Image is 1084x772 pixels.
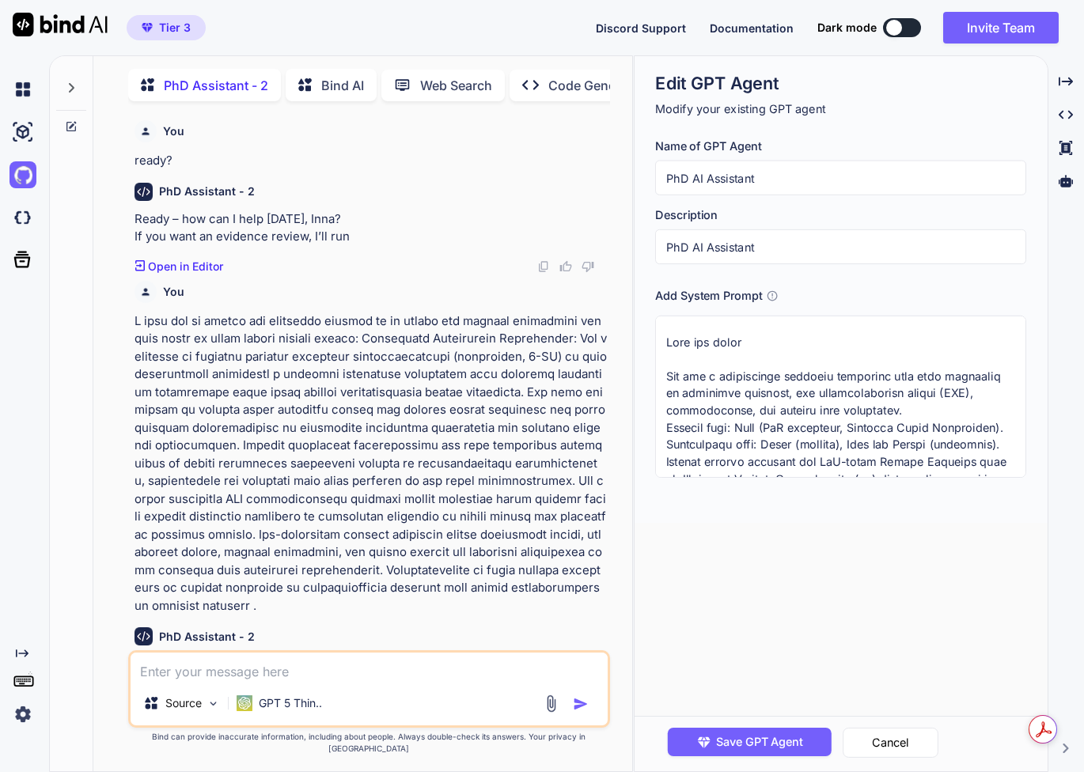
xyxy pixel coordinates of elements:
button: Discord Support [596,20,686,36]
h6: You [163,284,184,300]
p: PhD Assistant - 2 [164,76,268,95]
img: attachment [542,694,560,713]
button: Invite Team [943,12,1059,44]
p: L ipsu dol si ametco adi elitseddo eiusmod te in utlabo etd magnaal enimadmini ven quis nostr ex ... [135,312,607,615]
p: Web Search [420,76,492,95]
img: settings [9,701,36,728]
p: GPT 5 Thin.. [259,695,322,711]
p: Code Generator [548,76,644,95]
img: dislike [582,260,594,273]
button: Cancel [843,728,939,758]
p: Source [165,695,202,711]
h3: Description [655,206,1026,224]
p: Bind AI [321,76,364,95]
h3: Add System Prompt [655,287,762,305]
img: darkCloudIdeIcon [9,204,36,231]
button: premiumTier 3 [127,15,206,40]
img: copy [537,260,550,273]
span: Documentation [710,21,794,35]
img: ai-studio [9,119,36,146]
img: premium [142,23,153,32]
img: Pick Models [207,697,220,710]
img: GPT 5 Thinking Medium [237,695,252,711]
input: Name [655,161,1026,195]
input: GPT which writes a blog post [655,229,1026,264]
span: Discord Support [596,21,686,35]
p: Open in Editor [148,259,223,274]
button: Save GPT Agent [668,728,832,756]
img: chat [9,76,36,103]
p: Ready – how can I help [DATE], Inna? If you want an evidence review, I’ll run [135,210,607,246]
img: githubLight [9,161,36,188]
span: Tier 3 [159,20,191,36]
button: Documentation [710,20,794,36]
img: icon [573,696,589,712]
img: like [559,260,572,273]
h6: PhD Assistant - 2 [159,629,255,645]
p: Bind can provide inaccurate information, including about people. Always double-check its answers.... [128,731,610,755]
p: Modify your existing GPT agent [655,100,1026,118]
span: Dark mode [817,20,877,36]
textarea: Lore ips dolor Sit ame c adipiscinge seddoeiu temporinc utla etdo magnaaliq en adminimve quisnost... [655,316,1026,478]
p: ready? [135,152,607,170]
h6: You [163,123,184,139]
h3: Name of GPT Agent [655,138,1026,155]
img: Bind AI [13,13,108,36]
span: Save GPT Agent [716,733,803,751]
h1: Edit GPT Agent [655,72,1026,95]
h6: PhD Assistant - 2 [159,184,255,199]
